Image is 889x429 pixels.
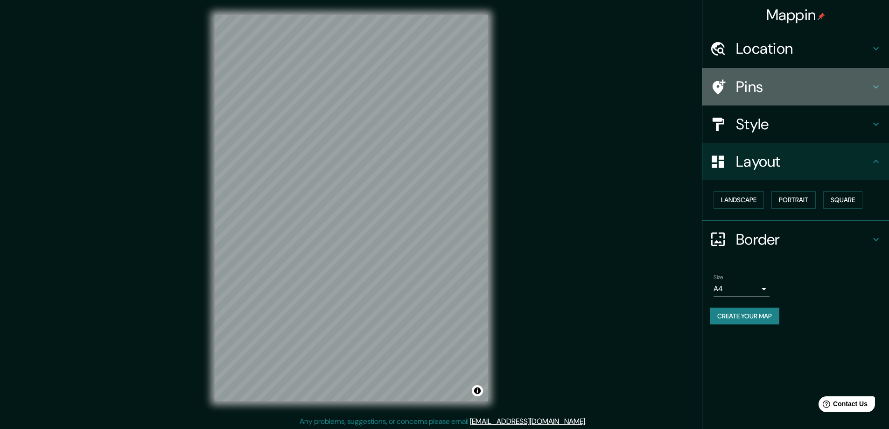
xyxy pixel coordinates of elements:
iframe: Help widget launcher [806,393,879,419]
h4: Pins [736,77,870,96]
button: Square [823,191,862,209]
img: pin-icon.png [818,13,825,20]
button: Toggle attribution [472,385,483,396]
h4: Mappin [766,6,826,24]
div: Pins [702,68,889,105]
div: Style [702,105,889,143]
div: Layout [702,143,889,180]
canvas: Map [215,15,488,401]
p: Any problems, suggestions, or concerns please email . [300,416,587,427]
label: Size [714,273,723,281]
div: Border [702,221,889,258]
div: A4 [714,281,770,296]
div: Location [702,30,889,67]
div: . [588,416,590,427]
h4: Layout [736,152,870,171]
div: . [587,416,588,427]
button: Landscape [714,191,764,209]
button: Portrait [771,191,816,209]
h4: Location [736,39,870,58]
h4: Border [736,230,870,249]
button: Create your map [710,308,779,325]
h4: Style [736,115,870,134]
a: [EMAIL_ADDRESS][DOMAIN_NAME] [470,416,585,426]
